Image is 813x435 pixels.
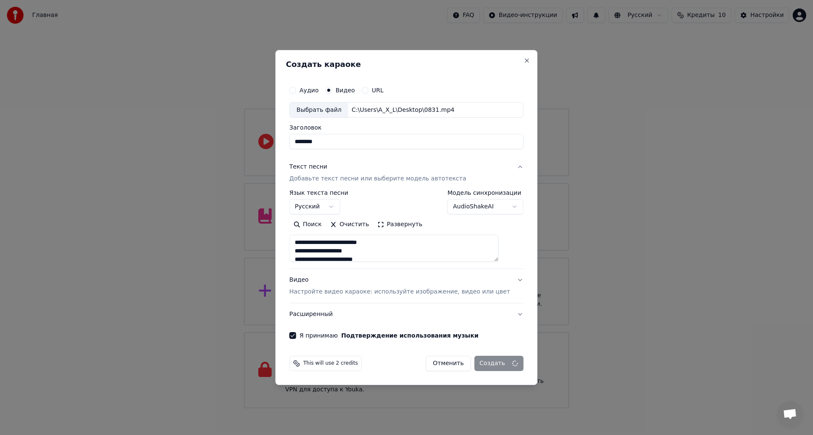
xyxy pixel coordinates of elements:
h2: Создать караоке [286,61,527,68]
button: Отменить [426,356,471,371]
label: URL [372,87,384,93]
div: Видео [289,276,510,296]
button: Развернуть [373,218,426,232]
label: Язык текста песни [289,190,348,196]
p: Настройте видео караоке: используйте изображение, видео или цвет [289,288,510,296]
label: Аудио [299,87,318,93]
label: Я принимаю [299,332,478,338]
button: Текст песниДобавьте текст песни или выберите модель автотекста [289,156,523,190]
div: Текст песниДобавьте текст песни или выберите модель автотекста [289,190,523,269]
span: This will use 2 credits [303,360,358,367]
label: Видео [335,87,355,93]
button: ВидеоНастройте видео караоке: используйте изображение, видео или цвет [289,269,523,303]
div: Выбрать файл [290,103,348,118]
button: Расширенный [289,303,523,325]
div: C:\Users\A_X_L\Desktop\0831.mp4 [348,106,458,114]
button: Поиск [289,218,326,232]
div: Текст песни [289,163,327,172]
p: Добавьте текст песни или выберите модель автотекста [289,175,466,183]
button: Очистить [326,218,373,232]
label: Модель синхронизации [448,190,524,196]
button: Я принимаю [341,332,478,338]
label: Заголовок [289,125,523,131]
